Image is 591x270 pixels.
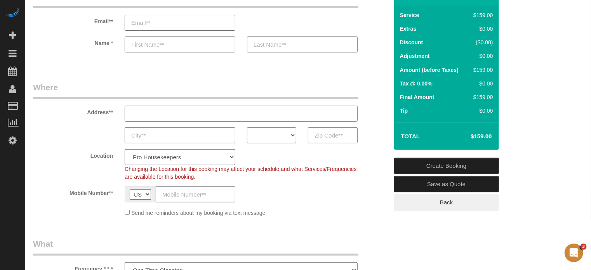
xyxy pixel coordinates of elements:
label: Tip [400,107,408,115]
div: $0.00 [470,52,493,60]
label: Discount [400,38,423,46]
a: Back [394,194,499,211]
div: $0.00 [470,107,493,115]
span: Send me reminders about my booking via text message [131,210,266,216]
legend: Where [33,82,358,99]
div: $0.00 [470,80,493,87]
input: Zip Code** [308,127,357,143]
div: ($0.00) [470,38,493,46]
label: Location [27,149,119,160]
label: Name * [27,37,119,47]
label: Mobile Number** [27,186,119,197]
h4: $159.00 [447,133,492,140]
div: $159.00 [470,66,493,74]
legend: What [33,238,358,256]
input: Mobile Number** [156,186,235,202]
div: $159.00 [470,93,493,101]
label: Amount (before Taxes) [400,66,459,74]
img: Automaid Logo [5,8,20,19]
div: $0.00 [470,25,493,33]
input: First Name** [125,37,235,52]
div: $159.00 [470,11,493,19]
input: Last Name** [247,37,358,52]
strong: Total [401,133,420,139]
label: Extras [400,25,417,33]
label: Adjustment [400,52,430,60]
a: Save as Quote [394,176,499,192]
label: Final Amount [400,93,435,101]
span: 3 [581,244,587,250]
label: Tax @ 0.00% [400,80,433,87]
iframe: Intercom live chat [565,244,583,262]
a: Create Booking [394,158,499,174]
span: Changing the Location for this booking may affect your schedule and what Services/Frequencies are... [125,166,356,180]
label: Service [400,11,419,19]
